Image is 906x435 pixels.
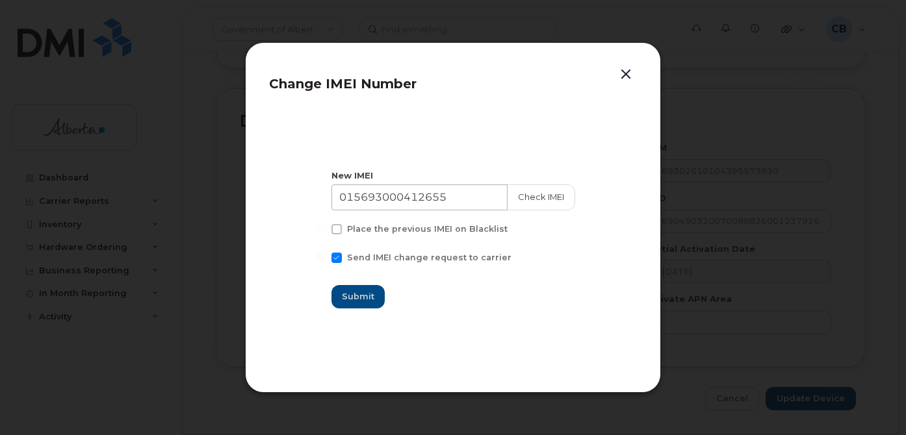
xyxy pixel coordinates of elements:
[316,224,322,230] input: Place the previous IMEI on Blacklist
[347,253,511,262] span: Send IMEI change request to carrier
[342,290,374,303] span: Submit
[347,224,508,234] span: Place the previous IMEI on Blacklist
[507,184,575,210] button: Check IMEI
[316,253,322,259] input: Send IMEI change request to carrier
[331,169,575,182] div: New IMEI
[331,285,385,308] button: Submit
[269,76,417,92] span: Change IMEI Number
